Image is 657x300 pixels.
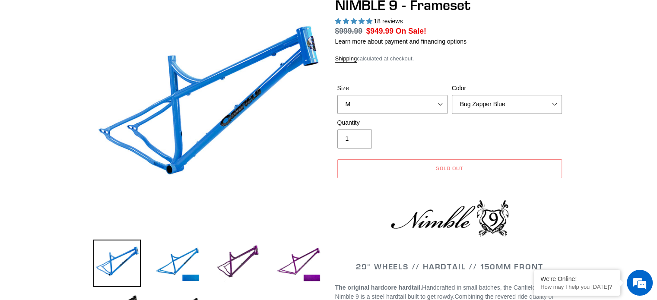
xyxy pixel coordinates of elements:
[374,18,403,25] span: 18 reviews
[335,54,564,63] div: calculated at checkout.
[275,240,322,287] img: Load image into Gallery viewer, NIMBLE 9 - Frameset
[337,159,562,178] button: Sold out
[452,84,562,93] label: Color
[540,284,614,290] p: How may I help you today?
[396,25,426,37] span: On Sale!
[335,284,422,291] strong: The original hardcore hardtail.
[214,240,262,287] img: Load image into Gallery viewer, NIMBLE 9 - Frameset
[335,27,362,35] s: $999.99
[540,275,614,282] div: We're Online!
[337,84,448,93] label: Size
[436,165,463,171] span: Sold out
[366,27,394,35] span: $949.99
[337,118,448,127] label: Quantity
[335,284,552,300] span: Handcrafted in small batches, the Canfield Bikes Nimble 9 is a steel hardtail built to get rowdy.
[356,262,543,272] span: 29" WHEELS // HARDTAIL // 150MM FRONT
[335,18,374,25] span: 4.89 stars
[335,55,357,63] a: Shipping
[93,240,141,287] img: Load image into Gallery viewer, NIMBLE 9 - Frameset
[335,38,467,45] a: Learn more about payment and financing options
[154,240,201,287] img: Load image into Gallery viewer, NIMBLE 9 - Frameset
